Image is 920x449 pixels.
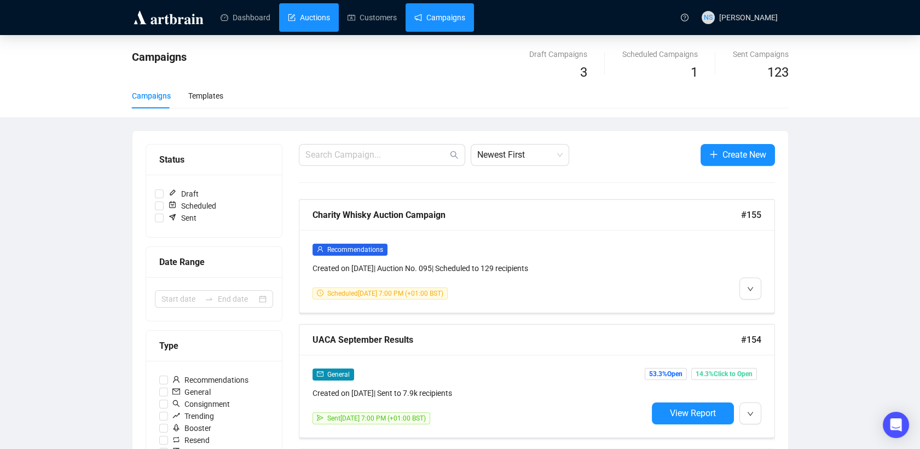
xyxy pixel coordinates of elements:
[883,412,909,438] div: Open Intercom Messenger
[691,368,757,380] span: 14.3% Click to Open
[132,90,171,102] div: Campaigns
[172,388,180,395] span: mail
[529,48,587,60] div: Draft Campaigns
[188,90,223,102] div: Templates
[132,50,187,64] span: Campaigns
[299,324,775,438] a: UACA September Results#154mailGeneralCreated on [DATE]| Sent to 7.9k recipientssendSent[DATE] 7:0...
[221,3,270,32] a: Dashboard
[317,371,323,377] span: mail
[709,150,718,159] span: plus
[580,65,587,80] span: 3
[168,374,253,386] span: Recommendations
[299,199,775,313] a: Charity Whisky Auction Campaign#155userRecommendationsCreated on [DATE]| Auction No. 095| Schedul...
[205,295,213,303] span: swap-right
[172,400,180,407] span: search
[164,200,221,212] span: Scheduled
[645,368,687,380] span: 53.3% Open
[327,246,383,254] span: Recommendations
[168,422,216,434] span: Booster
[704,12,713,23] span: NS
[414,3,465,32] a: Campaigns
[747,286,754,292] span: down
[132,9,205,26] img: logo
[172,424,180,431] span: rocket
[172,436,180,444] span: retweet
[622,48,698,60] div: Scheduled Campaigns
[681,14,688,21] span: question-circle
[733,48,789,60] div: Sent Campaigns
[747,411,754,417] span: down
[313,262,647,274] div: Created on [DATE] | Auction No. 095 | Scheduled to 129 recipients
[327,371,350,378] span: General
[168,410,218,422] span: Trending
[313,208,741,222] div: Charity Whisky Auction Campaign
[701,144,775,166] button: Create New
[168,386,215,398] span: General
[205,295,213,303] span: to
[722,148,766,162] span: Create New
[305,148,448,162] input: Search Campaign...
[313,387,647,399] div: Created on [DATE] | Sent to 7.9k recipients
[164,212,201,224] span: Sent
[172,376,180,383] span: user
[477,145,563,165] span: Newest First
[767,65,789,80] span: 123
[348,3,397,32] a: Customers
[218,293,257,305] input: End date
[313,333,741,347] div: UACA September Results
[168,434,214,446] span: Resend
[168,398,234,410] span: Consignment
[164,188,203,200] span: Draft
[159,153,269,166] div: Status
[741,333,761,347] span: #154
[450,151,459,159] span: search
[159,339,269,353] div: Type
[317,415,323,421] span: send
[317,246,323,252] span: user
[741,208,761,222] span: #155
[670,408,716,418] span: View Report
[172,412,180,419] span: rise
[159,255,269,269] div: Date Range
[327,290,443,297] span: Scheduled [DATE] 7:00 PM (+01:00 BST)
[691,65,698,80] span: 1
[652,402,734,424] button: View Report
[719,13,778,22] span: [PERSON_NAME]
[288,3,330,32] a: Auctions
[161,293,200,305] input: Start date
[327,415,426,422] span: Sent [DATE] 7:00 PM (+01:00 BST)
[317,290,323,296] span: clock-circle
